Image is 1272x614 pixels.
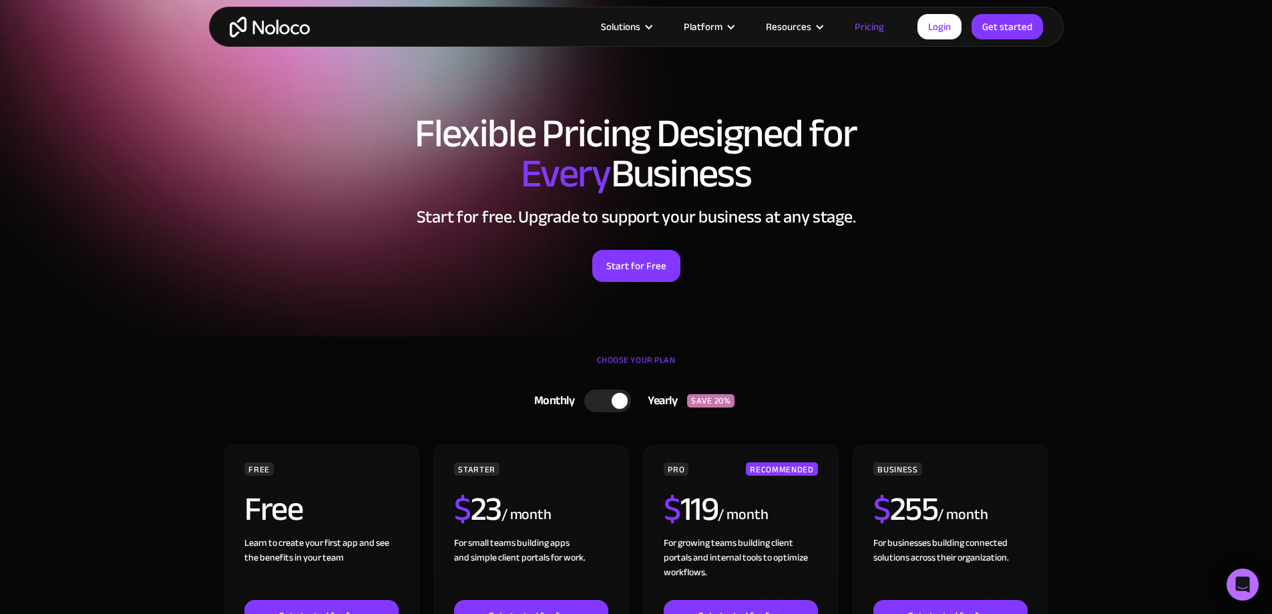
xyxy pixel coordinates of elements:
h2: 255 [873,492,937,526]
div: Platform [684,18,722,35]
span: $ [664,478,680,541]
a: Start for Free [592,250,680,282]
div: Monthly [517,391,585,411]
h2: Free [244,492,302,526]
div: For growing teams building client portals and internal tools to optimize workflows. [664,536,817,600]
div: Resources [749,18,838,35]
div: Open Intercom Messenger [1227,569,1259,601]
a: Pricing [838,18,901,35]
div: SAVE 20% [687,394,734,408]
div: / month [937,504,988,526]
div: FREE [244,462,274,476]
div: / month [718,504,768,526]
div: Platform [667,18,749,35]
span: $ [873,478,890,541]
div: RECOMMENDED [746,462,817,476]
div: Yearly [631,391,687,411]
div: Resources [766,18,811,35]
h1: Flexible Pricing Designed for Business [222,114,1050,194]
div: CHOOSE YOUR PLAN [222,350,1050,383]
div: Solutions [584,18,667,35]
a: home [230,17,310,37]
div: BUSINESS [873,462,921,476]
div: PRO [664,462,688,476]
div: Solutions [601,18,640,35]
div: For small teams building apps and simple client portals for work. ‍ [454,536,608,600]
div: STARTER [454,462,499,476]
div: Learn to create your first app and see the benefits in your team ‍ [244,536,398,600]
div: / month [501,504,552,526]
h2: Start for free. Upgrade to support your business at any stage. [222,207,1050,227]
div: For businesses building connected solutions across their organization. ‍ [873,536,1027,600]
a: Login [917,14,962,39]
span: Every [521,136,611,211]
a: Get started [972,14,1043,39]
h2: 23 [454,492,501,526]
span: $ [454,478,471,541]
h2: 119 [664,492,718,526]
